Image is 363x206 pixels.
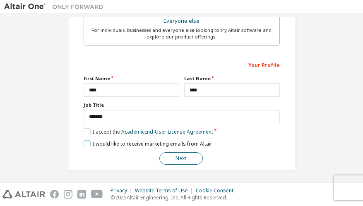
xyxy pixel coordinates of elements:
button: Next [159,152,203,165]
label: First Name [84,75,179,82]
img: Altair One [4,2,108,11]
img: youtube.svg [91,190,103,199]
div: Your Profile [84,58,280,71]
label: I accept the [84,128,213,135]
div: Everyone else [89,15,274,27]
div: Website Terms of Use [135,187,196,194]
label: Job Title [84,102,280,108]
img: linkedin.svg [77,190,86,199]
label: Last Name [184,75,280,82]
div: Cookie Consent [196,187,238,194]
img: facebook.svg [50,190,59,199]
img: instagram.svg [64,190,72,199]
a: Academic End-User License Agreement [121,128,213,135]
div: For individuals, businesses and everyone else looking to try Altair software and explore our prod... [89,27,274,40]
div: Privacy [111,187,135,194]
img: altair_logo.svg [2,190,45,199]
p: © 2025 Altair Engineering, Inc. All Rights Reserved. [111,194,238,201]
label: I would like to receive marketing emails from Altair [84,140,212,147]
